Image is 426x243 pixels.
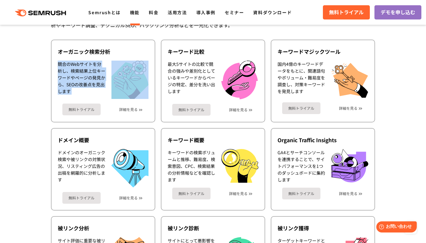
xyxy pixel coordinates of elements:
[168,149,215,183] div: キーワードの検索ボリュームと推移、難易度、検索意図、CPC、検索結果の分析情報などを確認します
[62,104,101,115] a: 無料トライアル
[168,48,258,55] div: キーワード比較
[58,48,148,55] div: オーガニック検索分析
[221,61,258,99] img: キーワード比較
[278,136,368,144] div: Organic Traffic Insights
[172,188,211,199] a: 無料トライアル
[278,224,368,232] div: 被リンク獲得
[221,149,258,183] img: キーワード概要
[168,61,215,99] div: 最大5サイトの比較で競合の強みや差別化としているキーワードからページの特定、差分を洗い出します
[229,108,248,112] a: 詳細を見る
[278,149,325,183] div: GA4とサーチコンソールを連携することで、サイトパフォーマンスを1つのダッシュボードに集約します
[329,8,364,16] span: 無料トライアル
[331,149,368,182] img: Organic Traffic Insights
[149,9,158,15] a: 料金
[374,5,421,19] a: デモを申し込む
[381,8,415,16] span: デモを申し込む
[58,136,148,144] div: ドメイン概要
[119,196,138,200] a: 詳細を見る
[62,192,101,204] a: 無料トライアル
[119,107,138,112] a: 詳細を見る
[88,9,120,15] a: Semrushとは
[111,149,148,187] img: ドメイン概要
[225,9,244,15] a: セミナー
[339,191,357,196] a: 詳細を見る
[168,136,258,144] div: キーワード概要
[278,61,325,98] div: 国内4億のキーワードデータをもとに、関連語句やボリューム・難易度を調査し、対策キーワードを発見します
[282,188,320,199] a: 無料トライアル
[111,61,148,99] img: オーガニック検索分析
[172,104,211,116] a: 無料トライアル
[371,219,419,236] iframe: Help widget launcher
[130,9,140,15] a: 機能
[58,224,148,232] div: 被リンク分析
[253,9,292,15] a: 資料ダウンロード
[58,149,105,187] div: ドメインのオーガニック検索や被リンクの対策状況、リスティング広告の出稿を網羅的に分析します
[323,5,370,19] a: 無料トライアル
[339,106,357,110] a: 詳細を見る
[168,9,187,15] a: 活用方法
[331,61,368,98] img: キーワードマジックツール
[282,102,320,114] a: 無料トライアル
[196,9,215,15] a: 導入事例
[168,224,258,232] div: 被リンク診断
[229,191,248,196] a: 詳細を見る
[278,48,368,55] div: キーワードマジックツール
[58,61,105,99] div: 競合のWebサイトを分析し、検索結果上位キーワードやページの発見から、SEOの改善点を見出します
